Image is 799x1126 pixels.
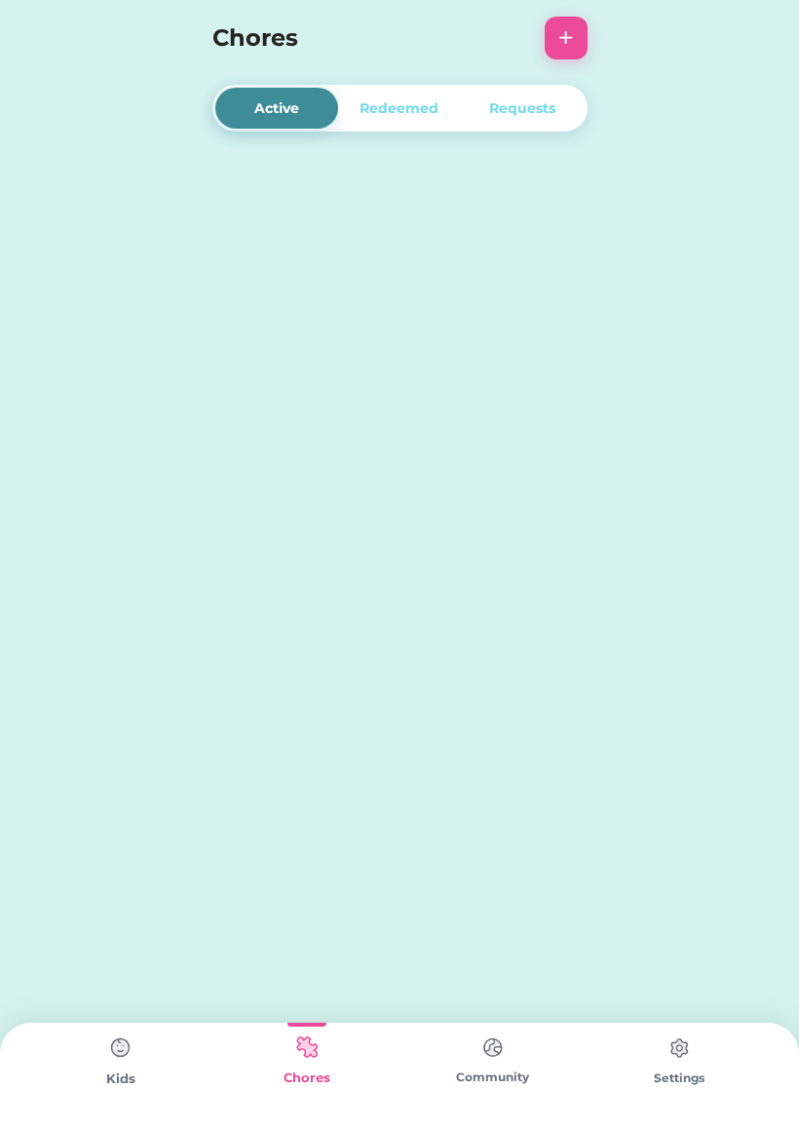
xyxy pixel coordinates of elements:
[360,98,438,119] div: Redeemed
[474,1029,513,1067] img: type%3Dchores%2C%20state%3Ddefault.svg
[212,20,535,56] h4: Chores
[586,1070,772,1087] div: Settings
[489,98,555,119] div: Requests
[545,17,588,59] button: +
[660,1029,699,1068] img: type%3Dchores%2C%20state%3Ddefault.svg
[399,1069,586,1086] div: Community
[287,1029,326,1067] img: type%3Dkids%2C%20state%3Dselected.svg
[101,1029,140,1068] img: type%3Dchores%2C%20state%3Ddefault.svg
[27,1070,213,1089] div: Kids
[254,98,299,119] div: Active
[213,1069,399,1088] div: Chores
